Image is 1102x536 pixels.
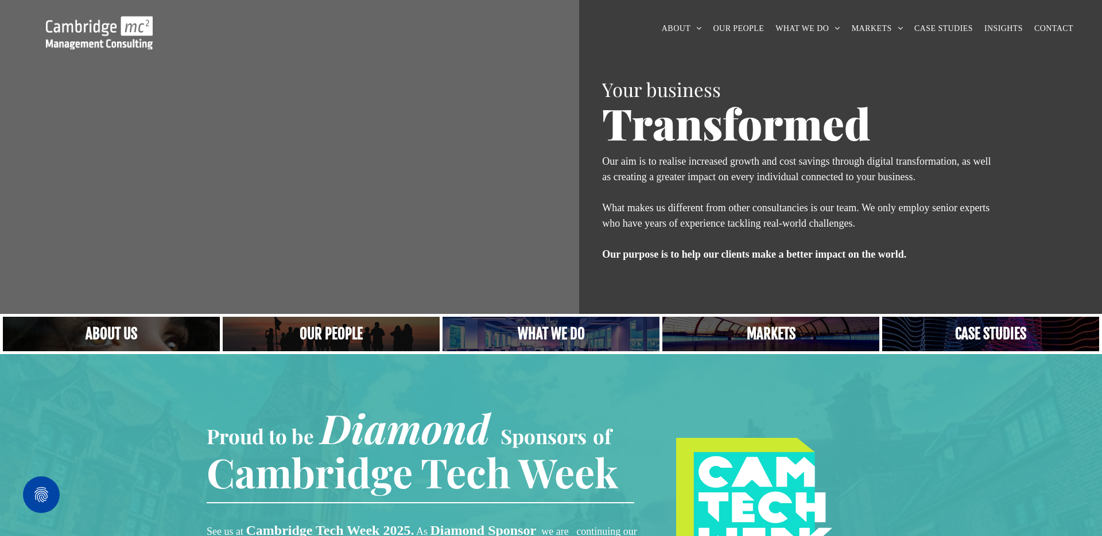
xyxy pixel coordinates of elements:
span: Diamond [320,401,490,455]
span: Sponsors [500,422,587,449]
a: MARKETS [846,20,909,37]
a: WHAT WE DO [770,20,846,37]
a: Close up of woman's face, centered on her eyes [3,317,220,351]
a: A yoga teacher lifting his whole body off the ground in the peacock pose [443,317,659,351]
span: Transformed [602,94,871,152]
a: A crowd in silhouette at sunset, on a rise or lookout point [223,317,440,351]
span: Cambridge Tech Week [207,445,618,499]
span: of [593,422,611,449]
a: OUR PEOPLE [708,20,770,37]
img: Go to Homepage [46,16,153,49]
a: INSIGHTS [979,20,1029,37]
strong: Our purpose is to help our clients make a better impact on the world. [602,248,906,260]
span: Your business [602,76,721,102]
span: Our aim is to realise increased growth and cost savings through digital transformation, as well a... [602,156,991,182]
span: What makes us different from other consultancies is our team. We only employ senior experts who h... [602,202,990,229]
a: CASE STUDIES [909,20,979,37]
span: Proud to be [207,422,314,449]
a: ABOUT [656,20,708,37]
a: CONTACT [1029,20,1079,37]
